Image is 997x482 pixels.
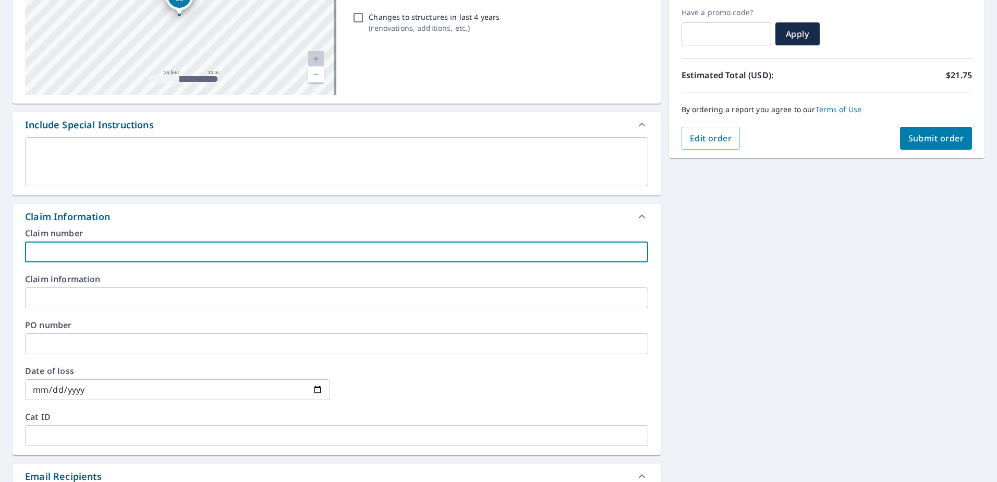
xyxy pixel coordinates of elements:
[25,321,648,329] label: PO number
[13,112,661,137] div: Include Special Instructions
[25,229,648,237] label: Claim number
[682,69,827,81] p: Estimated Total (USD):
[690,132,732,144] span: Edit order
[908,132,964,144] span: Submit order
[682,127,740,150] button: Edit order
[25,275,648,283] label: Claim information
[816,104,862,114] a: Terms of Use
[25,413,648,421] label: Cat ID
[25,210,110,224] div: Claim Information
[25,118,154,132] div: Include Special Instructions
[900,127,972,150] button: Submit order
[25,367,330,375] label: Date of loss
[369,11,500,22] p: Changes to structures in last 4 years
[308,67,324,82] a: Current Level 20, Zoom Out
[13,204,661,229] div: Claim Information
[784,28,811,40] span: Apply
[775,22,820,45] button: Apply
[369,22,500,33] p: ( renovations, additions, etc. )
[682,105,972,114] p: By ordering a report you agree to our
[682,8,771,17] label: Have a promo code?
[308,51,324,67] a: Current Level 20, Zoom In Disabled
[946,69,972,81] p: $21.75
